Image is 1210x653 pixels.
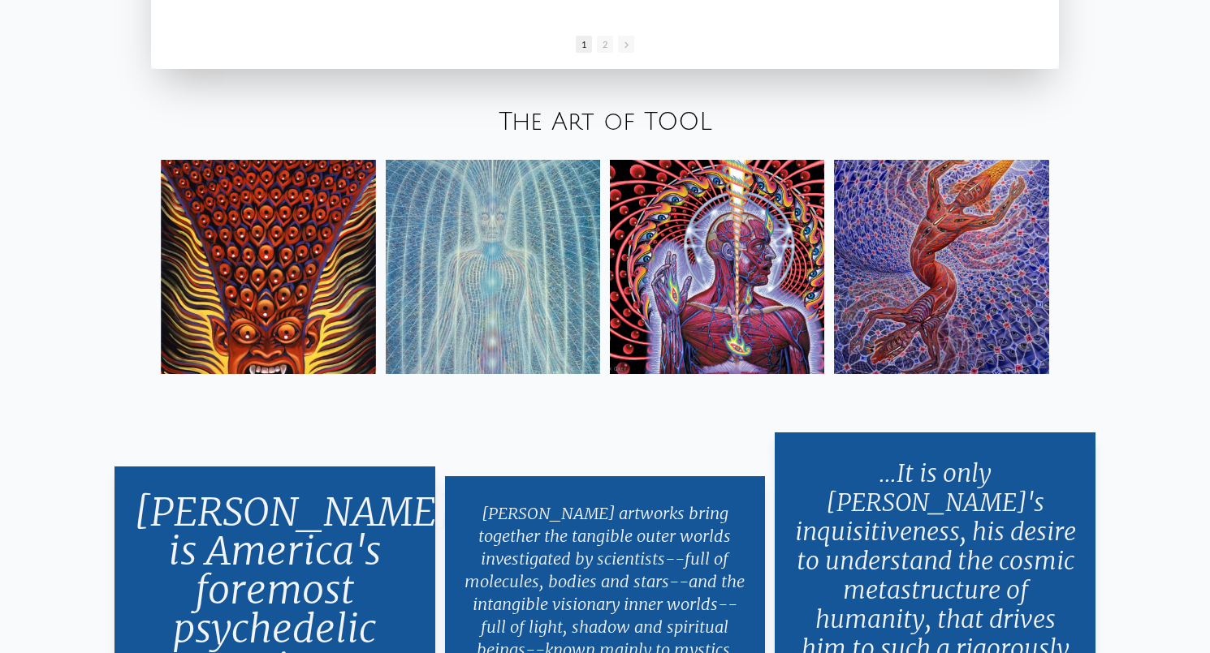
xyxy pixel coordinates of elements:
span: Go to next slide [618,36,634,53]
span: Go to slide 1 [576,36,592,53]
span: Go to slide 2 [597,36,613,53]
a: The Art of TOOL [499,109,712,135]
